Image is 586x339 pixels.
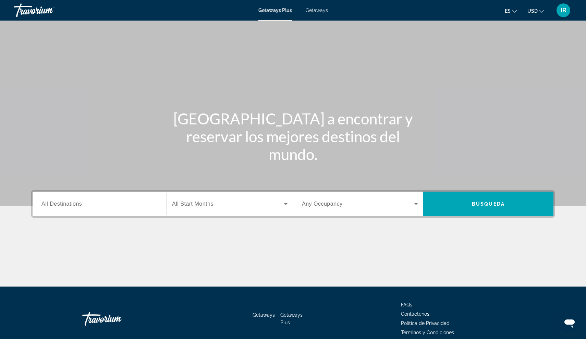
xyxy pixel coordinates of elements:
span: USD [527,8,538,14]
span: Búsqueda [472,201,505,207]
a: Getaways Plus [280,312,303,325]
a: Travorium [82,308,151,329]
span: Any Occupancy [302,201,343,207]
div: Search widget [33,192,553,216]
a: FAQs [401,302,412,307]
span: IR [561,7,566,14]
span: es [505,8,511,14]
a: Términos y Condiciones [401,330,454,335]
h1: [GEOGRAPHIC_DATA] a encontrar y reservar los mejores destinos del mundo. [164,110,422,163]
a: Getaways [253,312,275,318]
a: Política de Privacidad [401,320,450,326]
button: Búsqueda [423,192,553,216]
span: All Destinations [41,201,82,207]
button: User Menu [554,3,572,17]
button: Change language [505,6,517,16]
a: Getaways [306,8,328,13]
a: Contáctenos [401,311,429,317]
a: Travorium [14,1,82,19]
span: All Start Months [172,201,213,207]
iframe: Button to launch messaging window [559,312,581,334]
button: Change currency [527,6,544,16]
a: Getaways Plus [258,8,292,13]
